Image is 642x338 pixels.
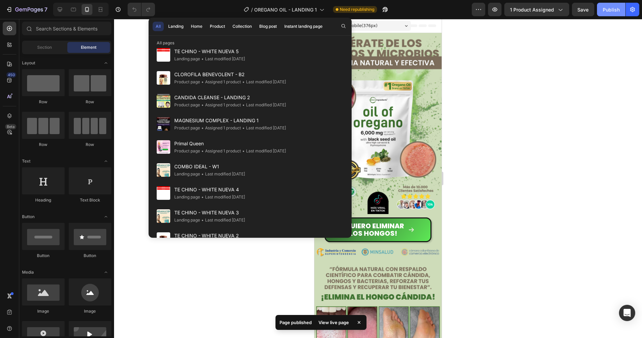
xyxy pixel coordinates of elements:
span: • [201,171,204,176]
div: Home [191,23,202,29]
span: TE CHINO - WHITE NUEVA 5 [174,47,245,56]
div: View live page [314,318,353,327]
span: Layout [22,60,35,66]
span: Toggle open [101,156,111,167]
div: Row [69,99,111,105]
span: CANDIDA CLEANSE - LANDING 2 [174,93,286,102]
span: • [201,102,204,107]
span: • [201,125,204,130]
div: Blog post [259,23,277,29]
span: Need republishing [340,6,374,13]
span: TE CHINO - WHITE NUEVA 2 [174,232,245,240]
span: / [251,6,253,13]
div: Button [22,253,65,259]
div: Assigned 1 product [200,125,241,131]
div: Assigned 1 product [200,102,241,108]
p: Page published [280,319,312,326]
button: Home [188,22,205,31]
div: Product page [174,79,200,85]
div: Last modified [DATE] [241,148,286,154]
button: 1 product assigned [504,3,569,16]
span: • [242,125,245,130]
div: Row [69,142,111,148]
div: Last modified [DATE] [241,125,286,131]
span: TE CHINO - WHITE NUEVA 3 [174,209,245,217]
p: 7 [44,5,47,14]
div: Landing page [174,194,200,200]
span: 1 product assigned [510,6,554,13]
span: Toggle open [101,211,111,222]
span: • [242,79,245,84]
span: CLOROFILA BENEVOLENT - B2 [174,70,286,79]
span: TE CHINO - WHITE NUEVA 4 [174,186,245,194]
span: • [242,148,245,153]
div: Last modified [DATE] [200,194,245,200]
span: Toggle open [101,267,111,278]
div: Image [69,308,111,314]
span: OREGANO OIL - LANDING 1 [254,6,317,13]
p: All pages [149,40,352,46]
span: COMBO IDEAL - W1 [174,163,245,171]
div: Last modified [DATE] [241,102,286,108]
button: Product [207,22,228,31]
div: Heading [22,197,65,203]
div: Undo/Redo [128,3,155,16]
button: Instant landing page [281,22,326,31]
div: Landing page [174,171,200,177]
span: • [242,102,245,107]
div: Product [210,23,225,29]
button: Landing [165,22,186,31]
span: Text [22,158,30,164]
span: Save [578,7,589,13]
span: • [201,194,204,199]
span: Button [22,214,35,220]
div: Product page [174,148,200,154]
span: Toggle open [101,58,111,68]
div: Text Block [69,197,111,203]
div: Last modified [DATE] [241,79,286,85]
div: Assigned 1 product [200,148,241,154]
div: Landing page [174,217,200,224]
div: Landing [168,23,183,29]
div: Beta [5,124,16,129]
button: Blog post [256,22,280,31]
div: All [156,23,161,29]
div: Product page [174,102,200,108]
div: Last modified [DATE] [200,217,245,224]
div: Landing page [174,56,200,62]
input: Search Sections & Elements [22,22,111,35]
span: • [201,217,204,223]
button: Save [572,3,594,16]
div: Row [22,142,65,148]
div: Instant landing page [284,23,323,29]
div: Row [22,99,65,105]
div: Open Intercom Messenger [619,305,635,321]
div: Publish [603,6,620,13]
iframe: Design area [314,19,442,338]
div: Button [69,253,111,259]
span: • [201,56,204,61]
button: Collection [229,22,255,31]
div: Image [22,308,65,314]
button: 7 [3,3,50,16]
div: Product page [174,125,200,131]
span: Element [81,44,96,50]
span: Section [38,44,52,50]
span: Primal Queen [174,140,286,148]
button: All [153,22,164,31]
div: Last modified [DATE] [200,171,245,177]
div: 450 [6,72,16,78]
div: Assigned 1 product [200,79,241,85]
span: MAGNESIUM COMPLEX - LANDING 1 [174,117,286,125]
div: Last modified [DATE] [200,56,245,62]
span: • [201,148,204,153]
span: • [201,79,204,84]
div: Collection [233,23,252,29]
button: Publish [597,3,625,16]
span: Media [22,269,34,275]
